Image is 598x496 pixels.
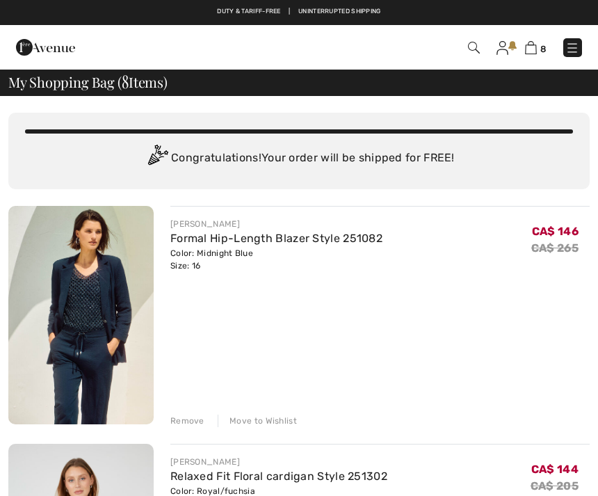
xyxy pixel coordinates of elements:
div: [PERSON_NAME] [170,456,387,468]
div: Color: Midnight Blue Size: 16 [170,247,382,272]
img: Menu [565,41,579,55]
img: 1ère Avenue [16,33,75,61]
span: My Shopping Bag ( Items) [8,75,168,89]
span: 8 [540,44,547,54]
a: 8 [525,39,547,56]
img: Congratulation2.svg [143,145,171,173]
img: Formal Hip-Length Blazer Style 251082 [8,206,154,424]
s: CA$ 205 [531,479,579,493]
s: CA$ 265 [531,241,579,255]
div: Move to Wishlist [218,415,297,427]
div: Congratulations! Your order will be shipped for FREE! [25,145,573,173]
a: 1ère Avenue [16,40,75,53]
a: Relaxed Fit Floral cardigan Style 251302 [170,470,387,483]
a: Formal Hip-Length Blazer Style 251082 [170,232,382,245]
span: 8 [122,72,129,90]
span: CA$ 146 [532,225,579,238]
span: CA$ 144 [531,463,579,476]
div: Remove [170,415,204,427]
img: Search [468,42,480,54]
div: [PERSON_NAME] [170,218,382,230]
img: My Info [496,41,508,55]
img: Shopping Bag [525,41,537,54]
